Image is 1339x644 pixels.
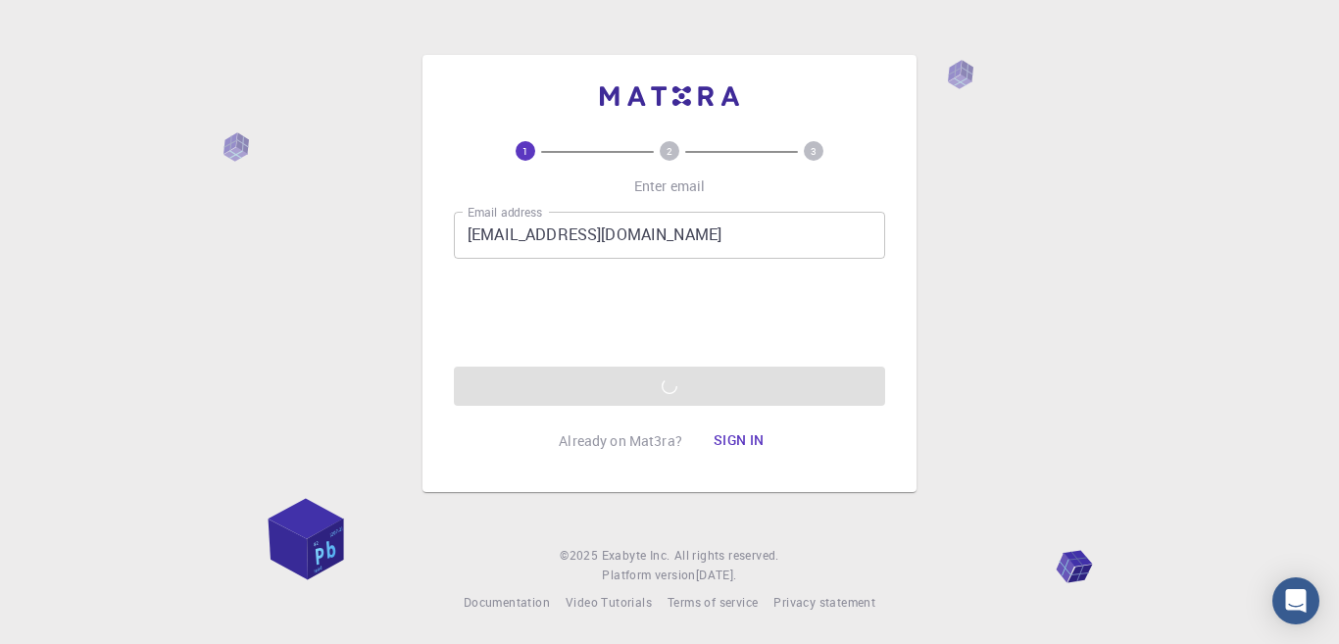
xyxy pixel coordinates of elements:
a: Privacy statement [773,593,875,613]
a: [DATE]. [696,566,737,585]
span: © 2025 [560,546,601,566]
a: Terms of service [668,593,758,613]
a: Exabyte Inc. [602,546,670,566]
p: Already on Mat3ra? [559,431,682,451]
span: Documentation [464,594,550,610]
div: Open Intercom Messenger [1272,577,1319,624]
text: 1 [522,144,528,158]
span: All rights reserved. [674,546,779,566]
iframe: reCAPTCHA [521,274,818,351]
span: Platform version [602,566,695,585]
a: Video Tutorials [566,593,652,613]
label: Email address [468,204,542,221]
button: Sign in [698,421,780,461]
a: Documentation [464,593,550,613]
span: Video Tutorials [566,594,652,610]
span: [DATE] . [696,567,737,582]
p: Enter email [634,176,706,196]
text: 3 [811,144,817,158]
span: Exabyte Inc. [602,547,670,563]
span: Privacy statement [773,594,875,610]
span: Terms of service [668,594,758,610]
text: 2 [667,144,672,158]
